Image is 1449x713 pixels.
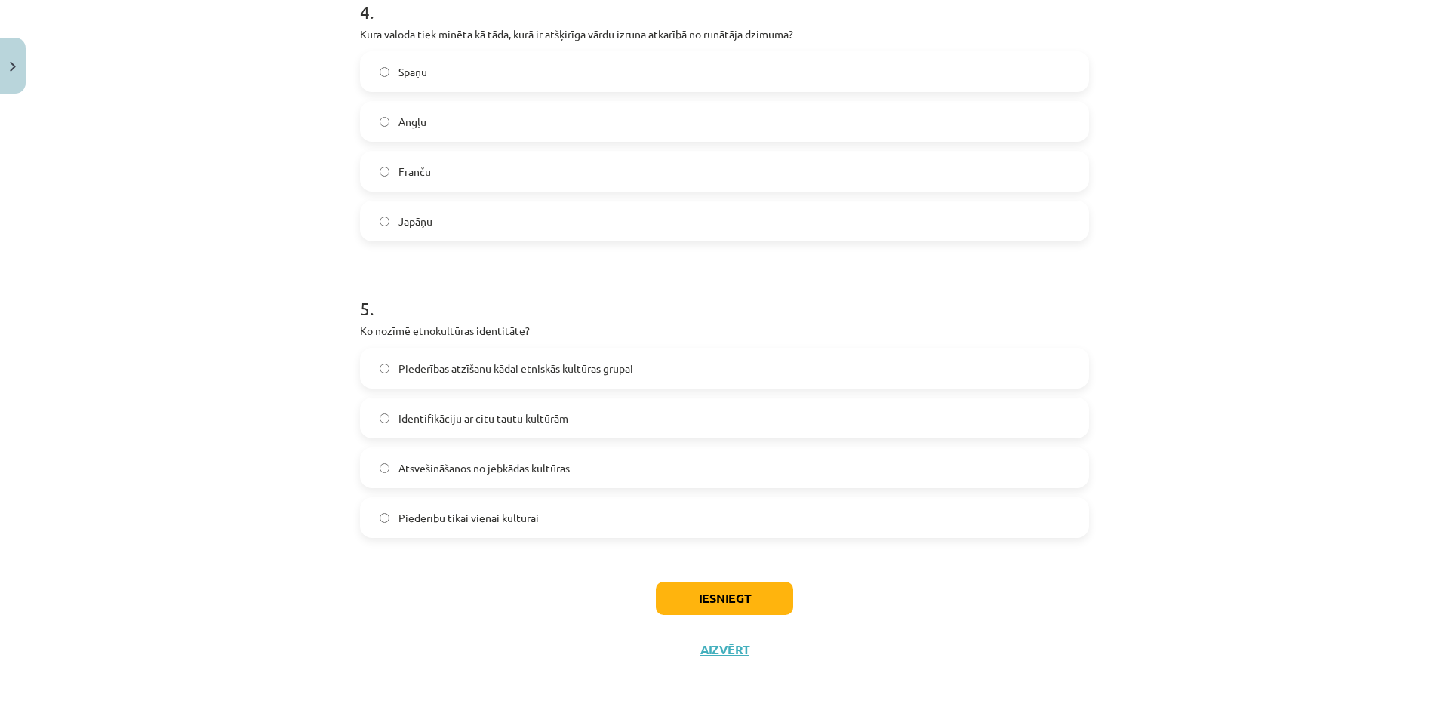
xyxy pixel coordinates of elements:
[696,642,753,657] button: Aizvērt
[398,361,633,376] span: Piederības atzīšanu kādai etniskās kultūras grupai
[360,272,1089,318] h1: 5 .
[656,582,793,615] button: Iesniegt
[380,167,389,177] input: Franču
[398,510,539,526] span: Piederību tikai vienai kultūrai
[380,364,389,373] input: Piederības atzīšanu kādai etniskās kultūras grupai
[360,26,1089,42] p: Kura valoda tiek minēta kā tāda, kurā ir atšķirīga vārdu izruna atkarībā no runātāja dzimuma?
[380,513,389,523] input: Piederību tikai vienai kultūrai
[360,323,1089,339] p: Ko nozīmē etnokultūras identitāte?
[380,67,389,77] input: Spāņu
[380,217,389,226] input: Japāņu
[398,164,431,180] span: Franču
[398,214,432,229] span: Japāņu
[380,117,389,127] input: Angļu
[380,413,389,423] input: Identifikāciju ar citu tautu kultūrām
[398,64,427,80] span: Spāņu
[398,460,570,476] span: Atsvešināšanos no jebkādas kultūras
[380,463,389,473] input: Atsvešināšanos no jebkādas kultūras
[10,62,16,72] img: icon-close-lesson-0947bae3869378f0d4975bcd49f059093ad1ed9edebbc8119c70593378902aed.svg
[398,114,426,130] span: Angļu
[398,410,568,426] span: Identifikāciju ar citu tautu kultūrām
